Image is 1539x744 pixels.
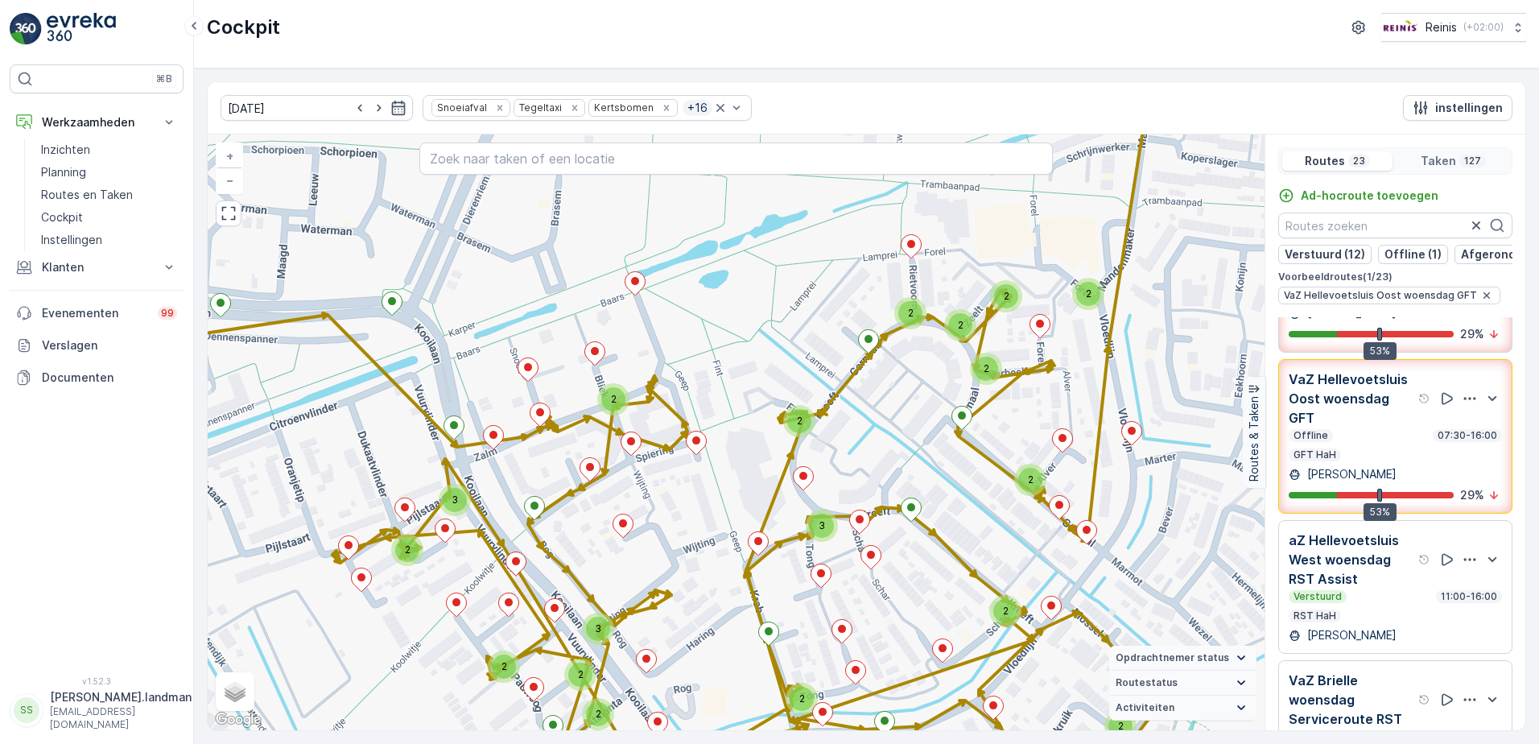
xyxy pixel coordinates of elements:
div: Tegeltaxi [514,100,564,115]
button: Werkzaamheden [10,106,184,138]
p: Cockpit [41,209,83,225]
div: 2 [783,405,815,437]
div: 2 [597,383,629,415]
p: Documenten [42,370,177,386]
p: aZ Hellevoetsluis West woensdag RST Assist [1289,531,1415,589]
p: 11:00-16:00 [1439,590,1499,603]
span: 2 [596,708,601,720]
p: Planning [41,164,86,180]
p: Ad-hocroute toevoegen [1301,188,1438,204]
div: Snoeiafval [432,100,489,115]
input: dd/mm/yyyy [221,95,413,121]
a: Layers [217,674,253,709]
div: 2 [488,651,520,683]
p: Klanten [42,259,151,275]
div: 53% [1364,342,1397,360]
span: + [226,149,233,163]
p: Instellingen [41,232,102,248]
span: 2 [405,544,411,556]
p: Verstuurd (12) [1285,246,1365,262]
span: v 1.52.3 [10,676,184,686]
div: 2 [970,353,1002,385]
img: Google [212,709,265,730]
p: Voorbeeldroutes ( 1 / 23 ) [1278,271,1512,283]
button: Klanten [10,251,184,283]
p: VaZ Hellevoetsluis Oost woensdag GFT [1289,370,1415,428]
p: ( +02:00 ) [1463,21,1504,34]
p: Routes [1305,153,1345,169]
p: [EMAIL_ADDRESS][DOMAIN_NAME] [50,705,192,731]
div: 53% [1364,503,1397,521]
span: 2 [984,362,989,374]
a: Evenementen99 [10,297,184,329]
span: 2 [578,668,584,680]
span: Activiteiten [1116,701,1174,714]
p: [PERSON_NAME] [1304,627,1397,643]
div: help tooltippictogram [1418,392,1431,405]
span: 2 [1004,290,1009,302]
img: Reinis-Logo-Vrijstaand_Tekengebied-1-copy2_aBO4n7j.png [1381,19,1419,36]
button: Reinis(+02:00) [1381,13,1526,42]
p: 07:30-16:00 [1436,429,1499,442]
button: instellingen [1403,95,1512,121]
span: 2 [1086,287,1091,300]
div: Remove Tegeltaxi [566,101,584,114]
div: 2 [944,309,976,341]
span: 2 [799,692,805,705]
span: − [226,173,234,187]
div: 3 [439,484,471,516]
a: Inzichten [35,138,184,161]
p: Werkzaamheden [42,114,151,130]
a: Cockpit [35,206,184,229]
div: 3 [582,613,614,645]
p: 29 % [1460,326,1484,342]
a: Instellingen [35,229,184,251]
p: ⌘B [156,72,172,85]
div: Remove Snoeiafval [491,101,509,114]
div: SS [14,697,39,723]
span: 3 [819,519,825,531]
p: Taken [1421,153,1456,169]
img: logo [10,13,42,45]
span: 3 [452,494,458,506]
p: [PERSON_NAME] [1304,466,1397,482]
span: 2 [797,415,803,427]
span: 2 [958,319,963,331]
p: Afgerond (2) [1461,246,1533,262]
p: RST HaH [1292,610,1338,622]
p: Reinis [1426,19,1457,35]
p: + 16 [686,100,709,116]
p: 29 % [1460,487,1484,503]
p: Routes & Taken [1246,396,1262,482]
span: 2 [611,393,617,405]
span: 2 [501,660,507,672]
p: [PERSON_NAME].landman [50,689,192,705]
summary: Activiteiten [1109,696,1256,721]
p: Cockpit [207,14,280,40]
img: logo_light-DOdMpM7g.png [47,13,116,45]
div: 2 [894,297,926,329]
button: Offline (1) [1378,245,1448,264]
div: help tooltippictogram [1418,553,1431,566]
span: 3 [595,622,601,634]
div: help tooltippictogram [1418,693,1431,706]
div: 2 [564,659,596,691]
a: In zoomen [217,144,241,168]
p: Offline [1292,429,1330,442]
span: 2 [908,307,914,319]
p: 99 [161,307,174,320]
input: Routes zoeken [1278,213,1512,238]
a: Documenten [10,362,184,394]
p: 23 [1351,155,1367,167]
p: Routes en Taken [41,187,133,203]
summary: Opdrachtnemer status [1109,646,1256,671]
p: 127 [1463,155,1483,167]
span: 2 [1003,605,1009,617]
span: 2 [1118,720,1124,732]
div: Kertsbomen [589,100,656,115]
p: GFT HaH [1292,448,1338,461]
a: Ad-hocroute toevoegen [1278,188,1438,204]
summary: Routestatus [1109,671,1256,696]
div: 2 [582,698,614,730]
p: Verstuurd [1292,590,1343,603]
